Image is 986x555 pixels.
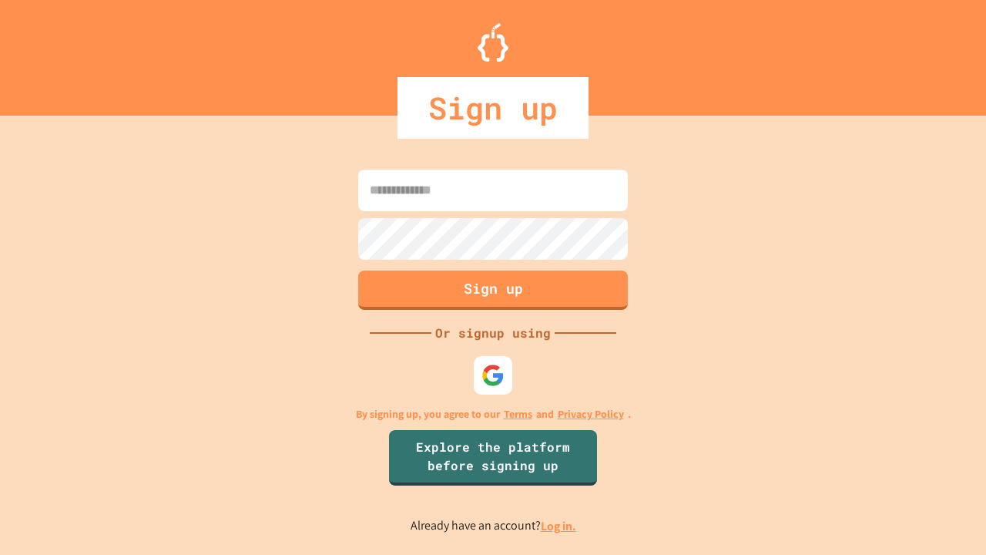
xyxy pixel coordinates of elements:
[504,406,532,422] a: Terms
[541,518,576,534] a: Log in.
[558,406,624,422] a: Privacy Policy
[389,430,597,486] a: Explore the platform before signing up
[358,271,628,310] button: Sign up
[397,77,589,139] div: Sign up
[478,23,508,62] img: Logo.svg
[356,406,631,422] p: By signing up, you agree to our and .
[411,516,576,536] p: Already have an account?
[481,364,505,387] img: google-icon.svg
[431,324,555,342] div: Or signup using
